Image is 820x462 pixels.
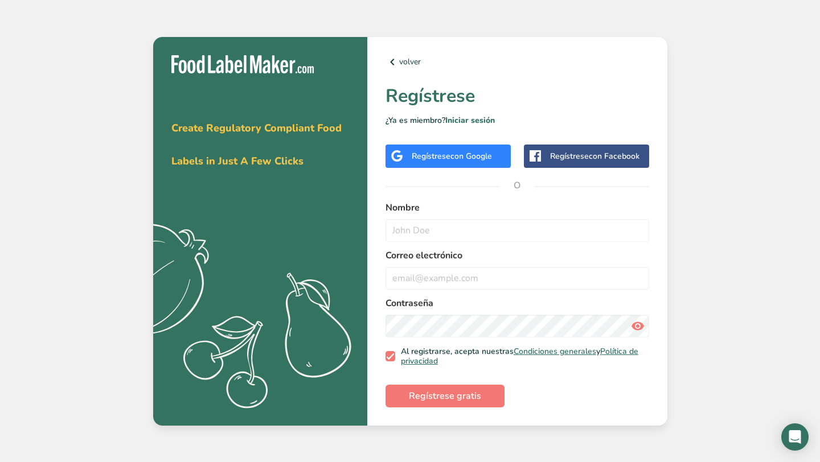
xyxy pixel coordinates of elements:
[500,168,534,203] span: O
[550,150,639,162] div: Regístrese
[386,385,505,407] button: Regístrese gratis
[409,389,481,403] span: Regístrese gratis
[386,201,649,214] label: Nombre
[386,82,649,110] h1: Regístrese
[386,267,649,290] input: email@example.com
[781,423,809,451] div: Open Intercom Messenger
[445,115,495,126] a: Iniciar sesión
[514,346,596,357] a: Condiciones generales
[386,219,649,242] input: John Doe
[386,114,649,126] p: ¿Ya es miembro?
[171,121,342,168] span: Create Regulatory Compliant Food Labels in Just A Few Clicks
[386,55,649,69] a: volver
[401,346,638,367] a: Política de privacidad
[589,151,639,162] span: con Facebook
[171,55,314,74] img: Food Label Maker
[450,151,492,162] span: con Google
[395,346,645,366] span: Al registrarse, acepta nuestras y
[386,249,649,262] label: Correo electrónico
[412,150,492,162] div: Regístrese
[386,296,649,310] label: Contraseña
